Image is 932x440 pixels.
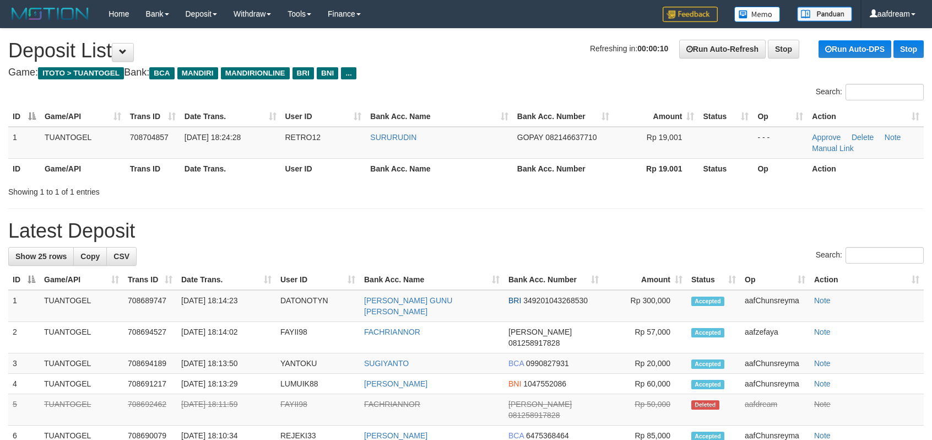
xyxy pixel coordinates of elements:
[698,106,753,127] th: Status: activate to sort column ascending
[276,322,360,353] td: FAYII98
[691,328,724,337] span: Accepted
[364,379,427,388] a: [PERSON_NAME]
[513,158,614,179] th: Bank Acc. Number
[846,84,924,100] input: Search:
[603,353,687,374] td: Rp 20,000
[8,182,380,197] div: Showing 1 to 1 of 1 entries
[285,133,321,142] span: RETRO12
[366,106,513,127] th: Bank Acc. Name: activate to sort column ascending
[504,270,603,290] th: Bank Acc. Number: activate to sort column ascending
[276,290,360,322] td: DATONOTYN
[753,158,808,179] th: Op
[177,353,276,374] td: [DATE] 18:13:50
[364,359,409,368] a: SUGIYANTO
[177,67,218,79] span: MANDIRI
[106,247,137,266] a: CSV
[177,290,276,322] td: [DATE] 18:14:23
[508,328,572,336] span: [PERSON_NAME]
[517,133,543,142] span: GOPAY
[276,374,360,394] td: LUMUIK88
[740,322,810,353] td: aafzefaya
[846,247,924,264] input: Search:
[603,270,687,290] th: Amount: activate to sort column ascending
[364,400,420,409] a: FACHRIANNOR
[814,379,831,388] a: Note
[40,127,126,159] td: TUANTOGEL
[513,106,614,127] th: Bank Acc. Number: activate to sort column ascending
[177,374,276,394] td: [DATE] 18:13:29
[40,290,123,322] td: TUANTOGEL
[590,44,668,53] span: Refreshing in:
[364,328,420,336] a: FACHRIANNOR
[740,394,810,426] td: aafdream
[526,431,569,440] span: Copy 6475368464 to clipboard
[40,158,126,179] th: Game/API
[814,400,831,409] a: Note
[8,6,92,22] img: MOTION_logo.png
[276,394,360,426] td: FAYII98
[40,270,123,290] th: Game/API: activate to sort column ascending
[808,158,924,179] th: Action
[603,394,687,426] td: Rp 50,000
[663,7,718,22] img: Feedback.jpg
[8,247,74,266] a: Show 25 rows
[40,394,123,426] td: TUANTOGEL
[740,353,810,374] td: aafChunsreyma
[523,379,566,388] span: Copy 1047552086 to clipboard
[691,297,724,306] span: Accepted
[698,158,753,179] th: Status
[40,353,123,374] td: TUANTOGEL
[292,67,314,79] span: BRI
[180,106,281,127] th: Date Trans.: activate to sort column ascending
[123,353,177,374] td: 708694189
[508,339,560,347] span: Copy 081258917828 to clipboard
[508,411,560,420] span: Copy 081258917828 to clipboard
[276,270,360,290] th: User ID: activate to sort column ascending
[177,270,276,290] th: Date Trans.: activate to sort column ascending
[526,359,569,368] span: Copy 0990827931 to clipboard
[126,106,180,127] th: Trans ID: activate to sort column ascending
[753,127,808,159] td: - - -
[185,133,241,142] span: [DATE] 18:24:28
[812,133,841,142] a: Approve
[40,374,123,394] td: TUANTOGEL
[508,431,524,440] span: BCA
[768,40,799,58] a: Stop
[614,158,699,179] th: Rp 19.001
[603,322,687,353] td: Rp 57,000
[8,158,40,179] th: ID
[8,394,40,426] td: 5
[810,270,924,290] th: Action: activate to sort column ascending
[740,290,810,322] td: aafChunsreyma
[113,252,129,261] span: CSV
[691,359,724,369] span: Accepted
[814,359,831,368] a: Note
[508,296,521,305] span: BRI
[8,270,40,290] th: ID: activate to sort column descending
[123,270,177,290] th: Trans ID: activate to sort column ascending
[177,394,276,426] td: [DATE] 18:11:59
[523,296,588,305] span: Copy 349201043268530 to clipboard
[149,67,174,79] span: BCA
[814,328,831,336] a: Note
[508,359,524,368] span: BCA
[647,133,682,142] span: Rp 19,001
[40,322,123,353] td: TUANTOGEL
[808,106,924,127] th: Action: activate to sort column ascending
[38,67,124,79] span: ITOTO > TUANTOGEL
[281,158,366,179] th: User ID
[819,40,891,58] a: Run Auto-DPS
[364,296,452,316] a: [PERSON_NAME] GUNU [PERSON_NAME]
[281,106,366,127] th: User ID: activate to sort column ascending
[508,400,572,409] span: [PERSON_NAME]
[816,84,924,100] label: Search:
[123,290,177,322] td: 708689747
[8,220,924,242] h1: Latest Deposit
[545,133,597,142] span: Copy 082146637710 to clipboard
[814,431,831,440] a: Note
[177,322,276,353] td: [DATE] 18:14:02
[508,379,521,388] span: BNI
[123,394,177,426] td: 708692462
[740,270,810,290] th: Op: activate to sort column ascending
[123,374,177,394] td: 708691217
